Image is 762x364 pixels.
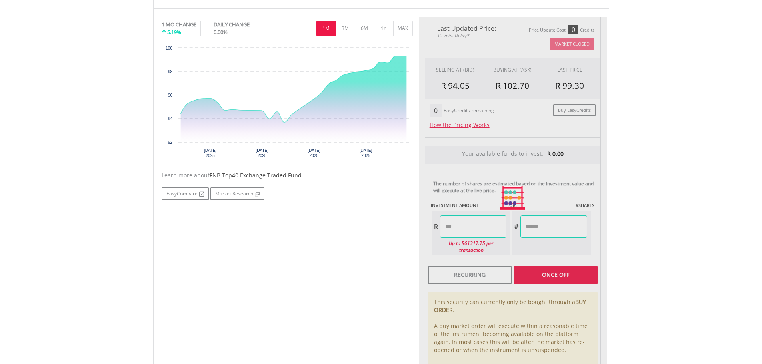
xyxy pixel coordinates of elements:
span: FNB Top40 Exchange Traded Fund [210,171,302,179]
text: 98 [168,70,172,74]
span: 5.19% [167,28,181,36]
text: 96 [168,93,172,97]
div: Chart. Highcharts interactive chart. [162,44,413,163]
text: 94 [168,117,172,121]
span: 0.00% [214,28,228,36]
a: EasyCompare [162,187,209,200]
div: DAILY CHANGE [214,21,276,28]
text: 92 [168,140,172,145]
button: 1Y [374,21,394,36]
text: [DATE] 2025 [256,148,268,158]
div: 1 MO CHANGE [162,21,196,28]
button: 6M [355,21,374,36]
div: Learn more about [162,171,413,179]
text: [DATE] 2025 [359,148,372,158]
svg: Interactive chart [162,44,413,163]
text: [DATE] 2025 [204,148,216,158]
button: 3M [336,21,355,36]
text: [DATE] 2025 [308,148,320,158]
button: 1M [316,21,336,36]
text: 100 [166,46,172,50]
button: MAX [393,21,413,36]
a: Market Research [210,187,264,200]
